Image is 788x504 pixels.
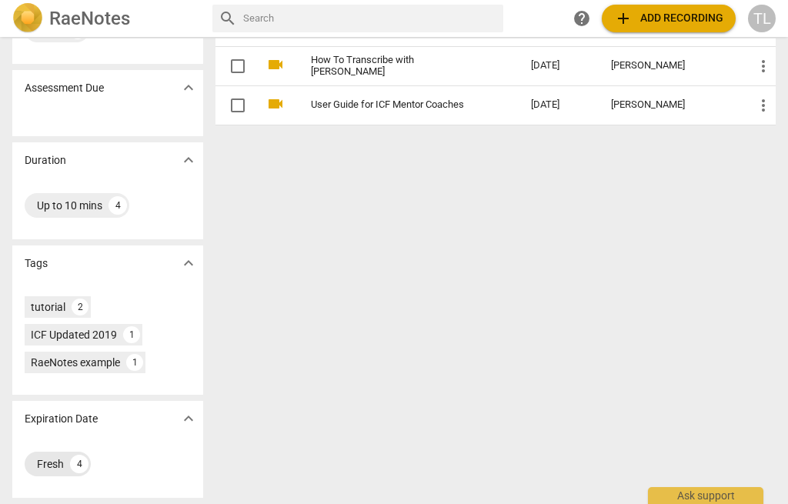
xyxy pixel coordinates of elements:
[37,456,64,472] div: Fresh
[754,96,773,115] span: more_vert
[611,60,730,72] div: [PERSON_NAME]
[311,99,476,111] a: User Guide for ICF Mentor Coaches
[177,149,200,172] button: Show more
[31,355,120,370] div: RaeNotes example
[519,46,599,85] td: [DATE]
[25,80,104,96] p: Assessment Due
[72,299,88,315] div: 2
[611,99,730,111] div: [PERSON_NAME]
[49,8,130,29] h2: RaeNotes
[266,95,285,113] span: videocam
[177,407,200,430] button: Show more
[25,255,48,272] p: Tags
[179,409,198,428] span: expand_more
[614,9,633,28] span: add
[179,78,198,97] span: expand_more
[12,3,43,34] img: Logo
[573,9,591,28] span: help
[748,5,776,32] button: TL
[568,5,596,32] a: Help
[266,55,285,74] span: videocam
[648,487,763,504] div: Ask support
[177,252,200,275] button: Show more
[614,9,723,28] span: Add recording
[179,254,198,272] span: expand_more
[754,57,773,75] span: more_vert
[25,411,98,427] p: Expiration Date
[31,299,65,315] div: tutorial
[70,455,88,473] div: 4
[123,326,140,343] div: 1
[179,151,198,169] span: expand_more
[12,3,200,34] a: LogoRaeNotes
[109,196,127,215] div: 4
[126,354,143,371] div: 1
[31,327,117,342] div: ICF Updated 2019
[37,198,102,213] div: Up to 10 mins
[311,55,476,78] a: How To Transcribe with [PERSON_NAME]
[519,85,599,125] td: [DATE]
[243,6,497,31] input: Search
[177,76,200,99] button: Show more
[25,152,66,169] p: Duration
[602,5,736,32] button: Upload
[219,9,237,28] span: search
